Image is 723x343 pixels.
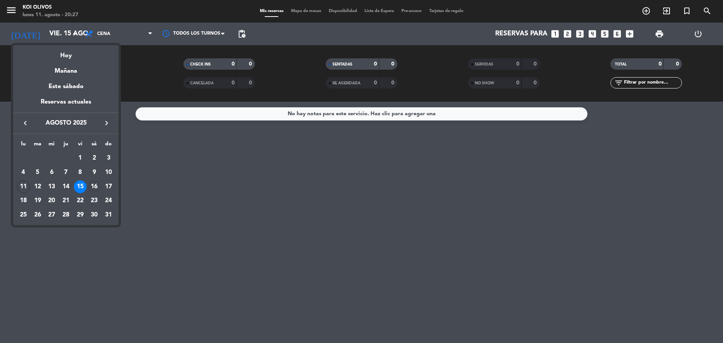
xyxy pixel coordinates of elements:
[44,208,59,222] td: 27 de agosto de 2025
[74,194,87,207] div: 22
[74,152,87,165] div: 1
[101,180,116,194] td: 17 de agosto de 2025
[31,194,45,208] td: 19 de agosto de 2025
[102,166,115,179] div: 10
[31,140,45,151] th: martes
[16,194,31,208] td: 18 de agosto de 2025
[31,209,44,221] div: 26
[16,140,31,151] th: lunes
[87,151,102,165] td: 2 de agosto de 2025
[87,194,102,208] td: 23 de agosto de 2025
[31,166,44,179] div: 5
[74,209,87,221] div: 29
[59,180,72,193] div: 14
[17,209,30,221] div: 25
[59,180,73,194] td: 14 de agosto de 2025
[101,165,116,180] td: 10 de agosto de 2025
[88,194,101,207] div: 23
[87,208,102,222] td: 30 de agosto de 2025
[13,61,119,76] div: Mañana
[88,166,101,179] div: 9
[102,209,115,221] div: 31
[73,208,87,222] td: 29 de agosto de 2025
[16,151,73,165] td: AGO.
[16,165,31,180] td: 4 de agosto de 2025
[73,180,87,194] td: 15 de agosto de 2025
[18,118,32,128] button: keyboard_arrow_left
[59,194,73,208] td: 21 de agosto de 2025
[102,194,115,207] div: 24
[13,45,119,61] div: Hoy
[101,208,116,222] td: 31 de agosto de 2025
[31,208,45,222] td: 26 de agosto de 2025
[73,194,87,208] td: 22 de agosto de 2025
[17,166,30,179] div: 4
[44,180,59,194] td: 13 de agosto de 2025
[59,166,72,179] div: 7
[101,151,116,165] td: 3 de agosto de 2025
[17,180,30,193] div: 11
[45,209,58,221] div: 27
[87,165,102,180] td: 9 de agosto de 2025
[88,180,101,193] div: 16
[59,194,72,207] div: 21
[88,209,101,221] div: 30
[31,180,44,193] div: 12
[13,76,119,97] div: Este sábado
[44,140,59,151] th: miércoles
[101,194,116,208] td: 24 de agosto de 2025
[44,194,59,208] td: 20 de agosto de 2025
[31,165,45,180] td: 5 de agosto de 2025
[88,152,101,165] div: 2
[32,118,100,128] span: agosto 2025
[31,194,44,207] div: 19
[45,180,58,193] div: 13
[17,194,30,207] div: 18
[87,140,102,151] th: sábado
[100,118,113,128] button: keyboard_arrow_right
[31,180,45,194] td: 12 de agosto de 2025
[59,140,73,151] th: jueves
[87,180,102,194] td: 16 de agosto de 2025
[21,119,30,128] i: keyboard_arrow_left
[102,180,115,193] div: 17
[44,165,59,180] td: 6 de agosto de 2025
[59,165,73,180] td: 7 de agosto de 2025
[102,119,111,128] i: keyboard_arrow_right
[73,140,87,151] th: viernes
[74,166,87,179] div: 8
[59,208,73,222] td: 28 de agosto de 2025
[74,180,87,193] div: 15
[59,209,72,221] div: 28
[73,165,87,180] td: 8 de agosto de 2025
[45,194,58,207] div: 20
[13,97,119,113] div: Reservas actuales
[16,208,31,222] td: 25 de agosto de 2025
[102,152,115,165] div: 3
[16,180,31,194] td: 11 de agosto de 2025
[73,151,87,165] td: 1 de agosto de 2025
[101,140,116,151] th: domingo
[45,166,58,179] div: 6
